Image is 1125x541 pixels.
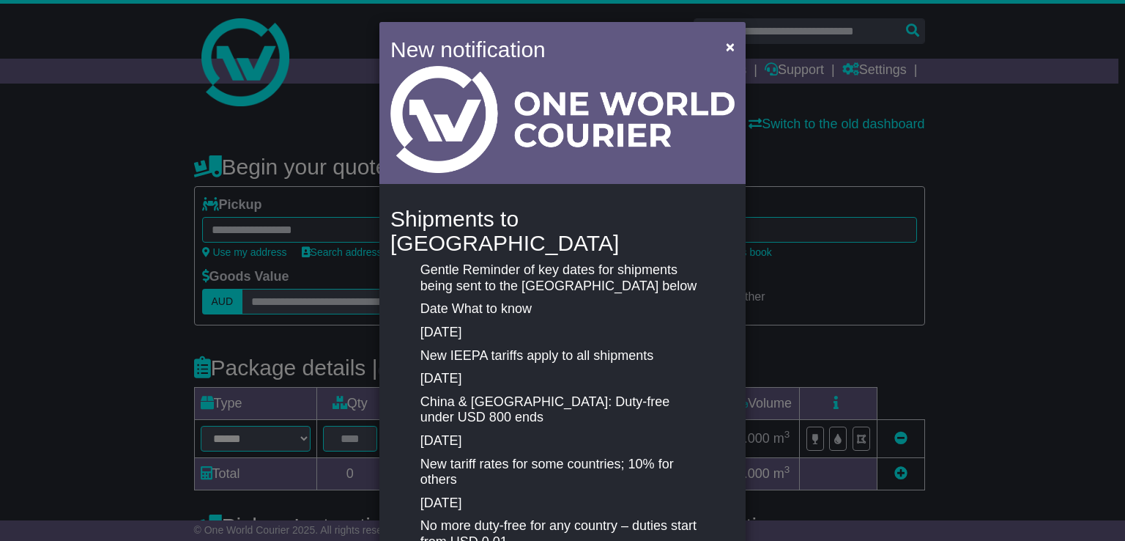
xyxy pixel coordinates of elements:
h4: New notification [390,33,705,66]
p: Gentle Reminder of key dates for shipments being sent to the [GEOGRAPHIC_DATA] below [420,262,705,294]
p: New IEEPA tariffs apply to all shipments [420,348,705,364]
button: Close [719,32,742,62]
p: New tariff rates for some countries; 10% for others [420,457,705,488]
h4: Shipments to [GEOGRAPHIC_DATA] [390,207,735,255]
p: China & [GEOGRAPHIC_DATA]: Duty-free under USD 800 ends [420,394,705,426]
img: Light [390,66,735,173]
p: [DATE] [420,433,705,449]
p: Date What to know [420,301,705,317]
p: [DATE] [420,371,705,387]
span: × [726,38,735,55]
p: [DATE] [420,496,705,512]
p: [DATE] [420,325,705,341]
